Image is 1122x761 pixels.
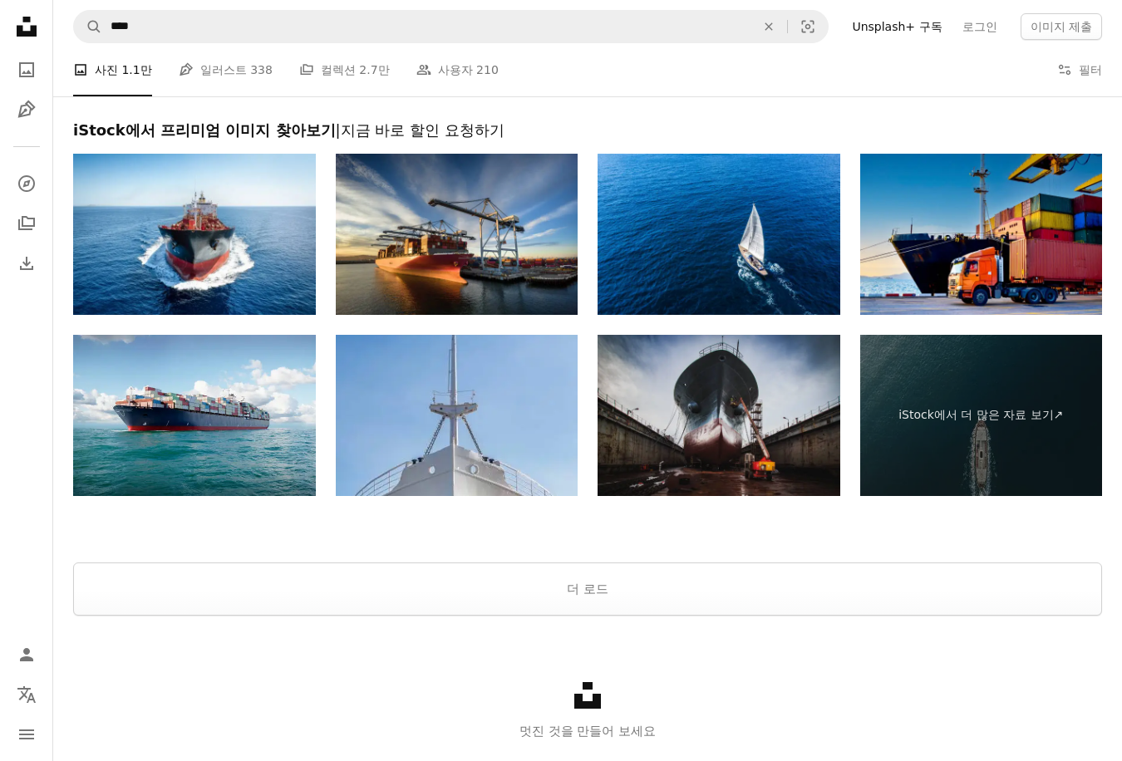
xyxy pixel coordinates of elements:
[10,167,43,200] a: 탐색
[73,10,829,43] form: 사이트 전체에서 이미지 찾기
[74,11,102,42] button: Unsplash 검색
[250,61,273,79] span: 338
[10,718,43,751] button: 메뉴
[73,562,1102,616] button: 더 로드
[336,335,578,496] img: 골동품 배의 뱃머리의 정면도, 흑백 선체의 세부 사항, 앵커 체인과 현창. 맑고 푸른 하늘은 깨끗하고 정돈된 배경을 제공합니다.
[842,13,952,40] a: Unsplash+ 구독
[10,678,43,711] button: 언어
[299,43,390,96] a: 컬렉션 2.7만
[788,11,828,42] button: 시각적 검색
[336,154,578,315] img: 컨테이너선 위로 어렴풋이 보이는 크레인의 로우 앵글 항공 샷
[73,335,316,496] img: 해상에서 3d 화물 컨테이너 선
[750,11,787,42] button: 삭제
[1021,13,1102,40] button: 이미지 제출
[359,61,389,79] span: 2.7만
[416,43,499,96] a: 사용자 210
[598,335,840,496] img: 드라이독에 있는 벌크선 뱃머리의 로우 앵글 샷
[10,638,43,671] a: 로그인 / 가입
[73,154,316,315] img: 이동 중인 화학 제품 또는 유조선의 전면 모습
[10,93,43,126] a: 일러스트
[336,121,504,139] span: | 지금 바로 할인 요청하기
[860,335,1103,496] a: iStock에서 더 많은 자료 보기↗
[598,154,840,315] img: Sailing
[10,10,43,47] a: 홈 — Unsplash
[10,207,43,240] a: 컬렉션
[10,53,43,86] a: 사진
[73,120,1102,140] h2: iStock에서 프리미엄 이미지 찾아보기
[10,247,43,280] a: 다운로드 내역
[179,43,273,96] a: 일러스트 338
[53,721,1122,741] p: 멋진 것을 만들어 보세요
[476,61,499,79] span: 210
[1057,43,1102,96] button: 필터
[860,154,1103,315] img: Truck carrying forty-foot container leaving port terminal with ship and quay crane on the backgro...
[952,13,1007,40] a: 로그인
